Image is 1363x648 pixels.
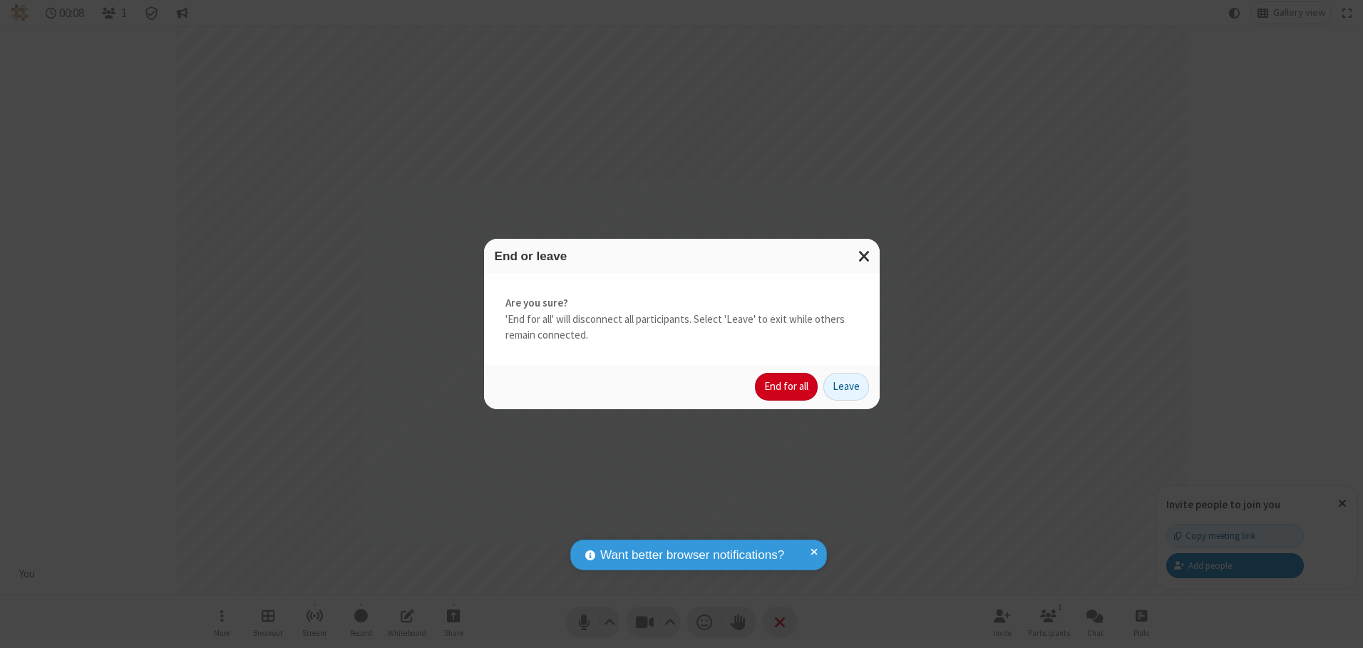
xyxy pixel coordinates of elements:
span: Want better browser notifications? [600,546,784,565]
button: Leave [823,373,869,401]
button: End for all [755,373,818,401]
div: 'End for all' will disconnect all participants. Select 'Leave' to exit while others remain connec... [484,274,880,365]
button: Close modal [850,239,880,274]
h3: End or leave [495,250,869,263]
strong: Are you sure? [505,295,858,312]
